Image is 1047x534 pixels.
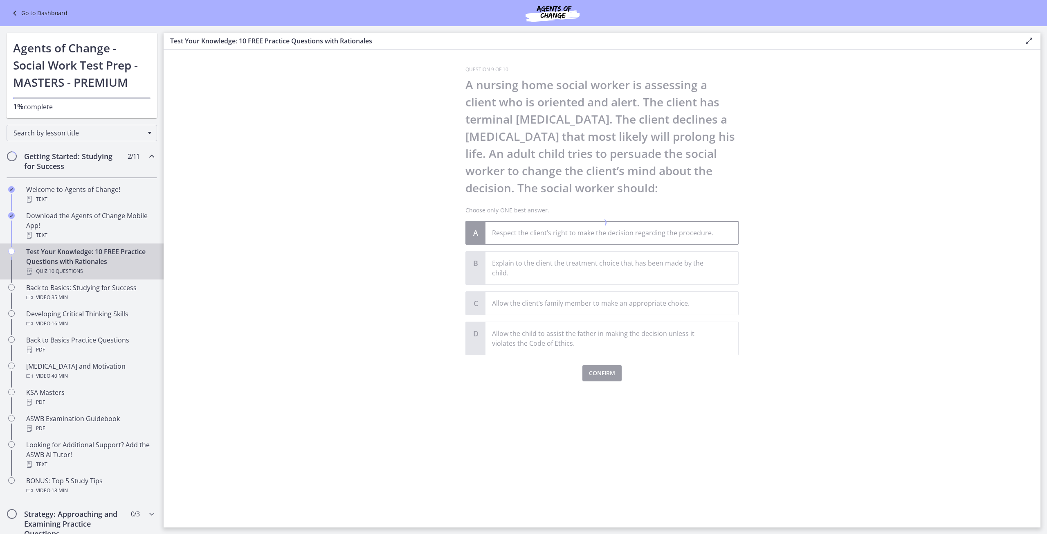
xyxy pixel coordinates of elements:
[26,397,154,407] div: PDF
[24,151,124,171] h2: Getting Started: Studying for Success
[26,185,154,204] div: Welcome to Agents of Change!
[26,486,154,496] div: Video
[26,266,154,276] div: Quiz
[128,151,139,161] span: 2 / 11
[26,460,154,469] div: Text
[26,335,154,355] div: Back to Basics Practice Questions
[26,371,154,381] div: Video
[47,266,83,276] span: · 10 Questions
[10,8,67,18] a: Go to Dashboard
[26,424,154,433] div: PDF
[170,36,1011,46] h3: Test Your Knowledge: 10 FREE Practice Questions with Rationales
[26,345,154,355] div: PDF
[26,414,154,433] div: ASWB Examination Guidebook
[13,101,151,112] p: complete
[26,247,154,276] div: Test Your Knowledge: 10 FREE Practice Questions with Rationales
[50,486,68,496] span: · 18 min
[131,509,139,519] span: 0 / 3
[26,194,154,204] div: Text
[26,211,154,240] div: Download the Agents of Change Mobile App!
[26,361,154,381] div: [MEDICAL_DATA] and Motivation
[26,440,154,469] div: Looking for Additional Support? Add the ASWB AI Tutor!
[596,216,608,231] div: 1
[13,39,151,91] h1: Agents of Change - Social Work Test Prep - MASTERS - PREMIUM
[50,319,68,329] span: · 16 min
[26,230,154,240] div: Text
[26,293,154,302] div: Video
[50,293,68,302] span: · 35 min
[26,476,154,496] div: BONUS: Top 5 Study Tips
[8,186,15,193] i: Completed
[8,212,15,219] i: Completed
[13,101,24,111] span: 1%
[26,388,154,407] div: KSA Masters
[503,3,602,23] img: Agents of Change
[26,309,154,329] div: Developing Critical Thinking Skills
[26,319,154,329] div: Video
[7,125,157,141] div: Search by lesson title
[13,128,144,137] span: Search by lesson title
[50,371,68,381] span: · 40 min
[26,283,154,302] div: Back to Basics: Studying for Success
